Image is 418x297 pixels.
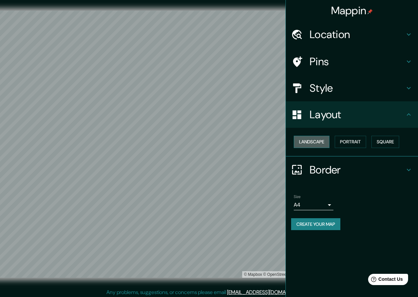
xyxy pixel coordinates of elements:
[335,136,366,148] button: Portrait
[371,136,399,148] button: Square
[359,271,411,290] iframe: Help widget launcher
[310,81,405,95] h4: Style
[263,272,295,277] a: OpenStreetMap
[310,55,405,68] h4: Pins
[367,9,373,14] img: pin-icon.png
[291,218,340,230] button: Create your map
[286,48,418,75] div: Pins
[106,288,310,296] p: Any problems, suggestions, or concerns please email .
[227,289,309,296] a: [EMAIL_ADDRESS][DOMAIN_NAME]
[244,272,262,277] a: Mapbox
[331,4,373,17] h4: Mappin
[310,28,405,41] h4: Location
[294,194,301,199] label: Size
[286,21,418,48] div: Location
[294,136,329,148] button: Landscape
[310,108,405,121] h4: Layout
[286,157,418,183] div: Border
[286,75,418,101] div: Style
[294,200,333,210] div: A4
[310,163,405,176] h4: Border
[286,101,418,128] div: Layout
